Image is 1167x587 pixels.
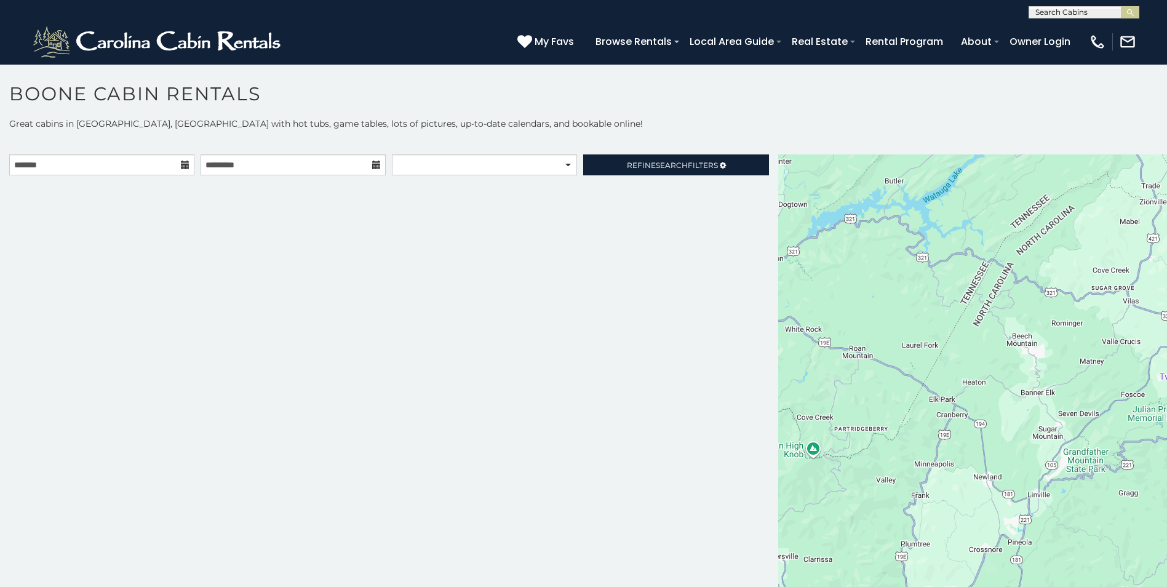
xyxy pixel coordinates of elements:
a: Browse Rentals [589,31,678,52]
img: White-1-2.png [31,23,286,60]
img: mail-regular-white.png [1119,33,1136,50]
a: Local Area Guide [683,31,780,52]
a: My Favs [517,34,577,50]
a: Real Estate [786,31,854,52]
img: phone-regular-white.png [1089,33,1106,50]
a: About [955,31,998,52]
a: Rental Program [859,31,949,52]
span: Search [656,161,688,170]
span: My Favs [535,34,574,49]
a: RefineSearchFilters [583,154,768,175]
span: Refine Filters [627,161,718,170]
a: Owner Login [1003,31,1077,52]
